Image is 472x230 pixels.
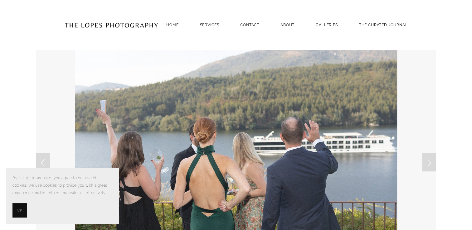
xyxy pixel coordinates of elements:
[12,174,112,197] p: By using this website, you agree to our use of cookies. We use cookies to provide you with a grea...
[280,21,294,29] a: ABOUT
[422,153,436,171] a: Next Slide
[17,207,22,214] span: OK
[316,21,338,29] a: GALLERIES
[200,23,219,27] a: SERVICES
[36,153,50,171] a: Previous Slide
[65,10,158,40] img: Portugal Wedding Photographer | The Lopes Photography
[240,21,259,29] a: Contact
[166,21,178,29] a: Home
[359,21,408,29] a: THE CURATED JOURNAL
[12,203,27,218] button: OK
[6,168,119,224] section: Cookie banner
